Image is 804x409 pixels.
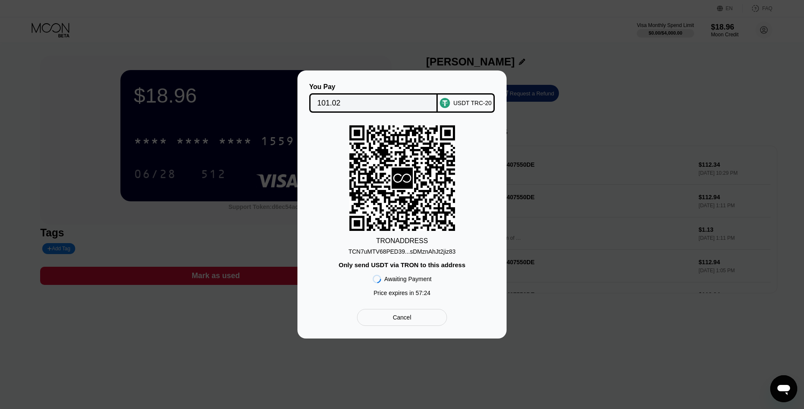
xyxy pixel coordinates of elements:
div: TRON ADDRESS [376,237,428,245]
div: You Pay [309,83,438,91]
div: Only send USDT via TRON to this address [338,261,465,268]
div: Price expires in [373,290,431,296]
div: Cancel [357,309,447,326]
div: TCN7uMTV68PED39...sDMznAhJt2jiz83 [349,245,456,255]
iframe: Button to launch messaging window [770,375,797,402]
span: 57 : 24 [416,290,431,296]
div: You PayUSDT TRC-20 [310,83,494,113]
div: Awaiting Payment [384,276,432,282]
div: USDT TRC-20 [453,100,492,106]
div: Cancel [393,314,412,321]
div: TCN7uMTV68PED39...sDMznAhJt2jiz83 [349,248,456,255]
